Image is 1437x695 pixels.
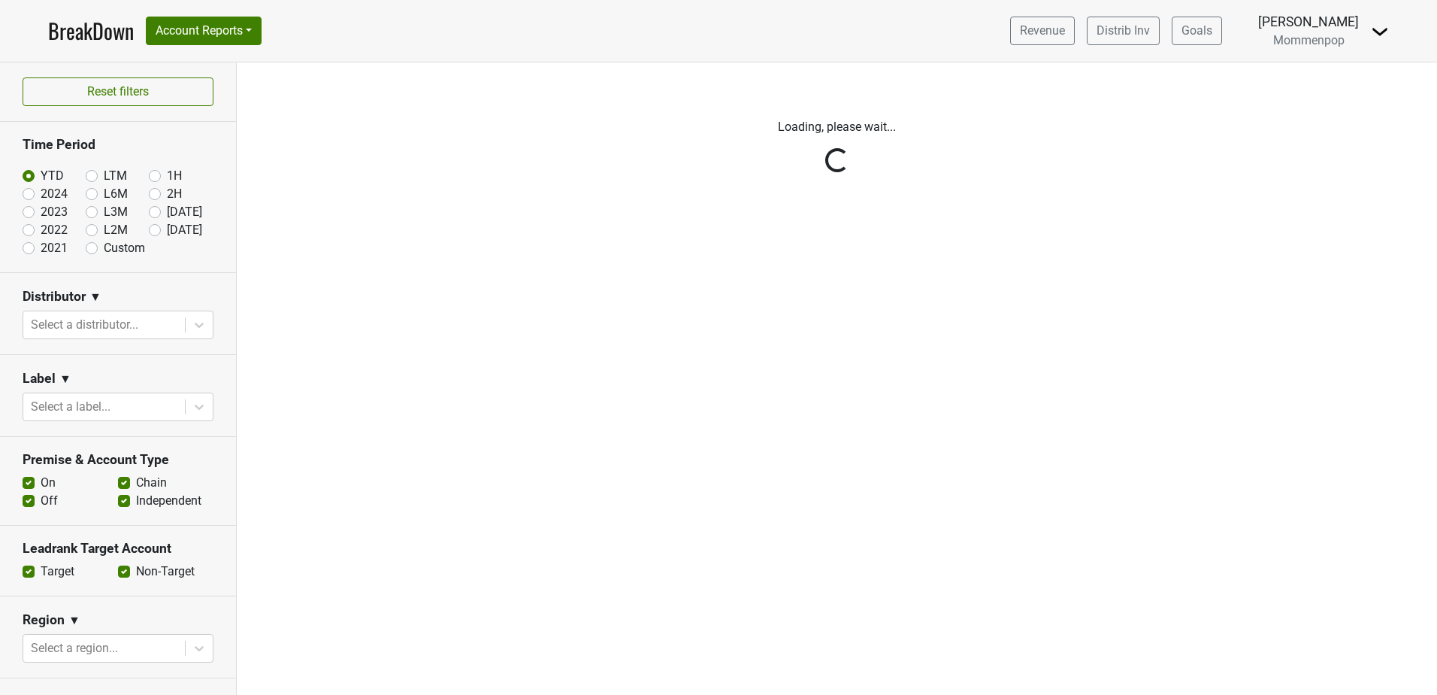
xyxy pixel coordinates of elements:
[1371,23,1389,41] img: Dropdown Menu
[420,118,1254,136] p: Loading, please wait...
[1273,33,1345,47] span: Mommenpop
[146,17,262,45] button: Account Reports
[1172,17,1222,45] a: Goals
[1087,17,1160,45] a: Distrib Inv
[48,15,134,47] a: BreakDown
[1258,12,1359,32] div: [PERSON_NAME]
[1010,17,1075,45] a: Revenue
